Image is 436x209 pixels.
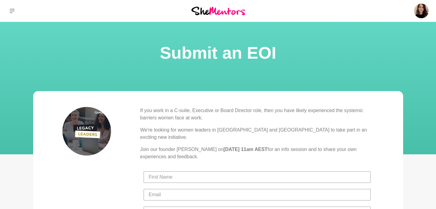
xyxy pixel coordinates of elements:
img: Ali Adey [414,4,429,18]
input: First Name [144,171,371,183]
p: We're looking for women leaders in [GEOGRAPHIC_DATA] and [GEOGRAPHIC_DATA] to take part in an exc... [140,126,374,141]
input: Email [144,189,371,200]
strong: [DATE] 11am AEST [223,147,267,152]
img: She Mentors Logo [191,7,245,15]
p: If you work in a C-suite, Executive or Board Director role, then you have likely experienced the ... [140,107,374,122]
h1: Submit an EOI [7,41,429,64]
p: Join our founder [PERSON_NAME] on for an info session and to share your own experiences and feedb... [140,146,374,160]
